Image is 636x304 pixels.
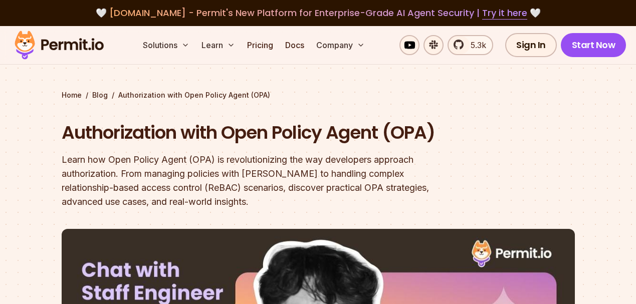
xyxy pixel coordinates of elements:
span: 5.3k [465,39,486,51]
div: / / [62,90,575,100]
button: Learn [197,35,239,55]
a: Blog [92,90,108,100]
a: Try it here [482,7,527,20]
a: Start Now [561,33,626,57]
a: 5.3k [448,35,493,55]
a: Sign In [505,33,557,57]
a: Pricing [243,35,277,55]
img: Permit logo [10,28,108,62]
h1: Authorization with Open Policy Agent (OPA) [62,120,447,145]
button: Company [312,35,369,55]
div: Learn how Open Policy Agent (OPA) is revolutionizing the way developers approach authorization. F... [62,153,447,209]
a: Home [62,90,82,100]
a: Docs [281,35,308,55]
button: Solutions [139,35,193,55]
span: [DOMAIN_NAME] - Permit's New Platform for Enterprise-Grade AI Agent Security | [109,7,527,19]
div: 🤍 🤍 [24,6,612,20]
